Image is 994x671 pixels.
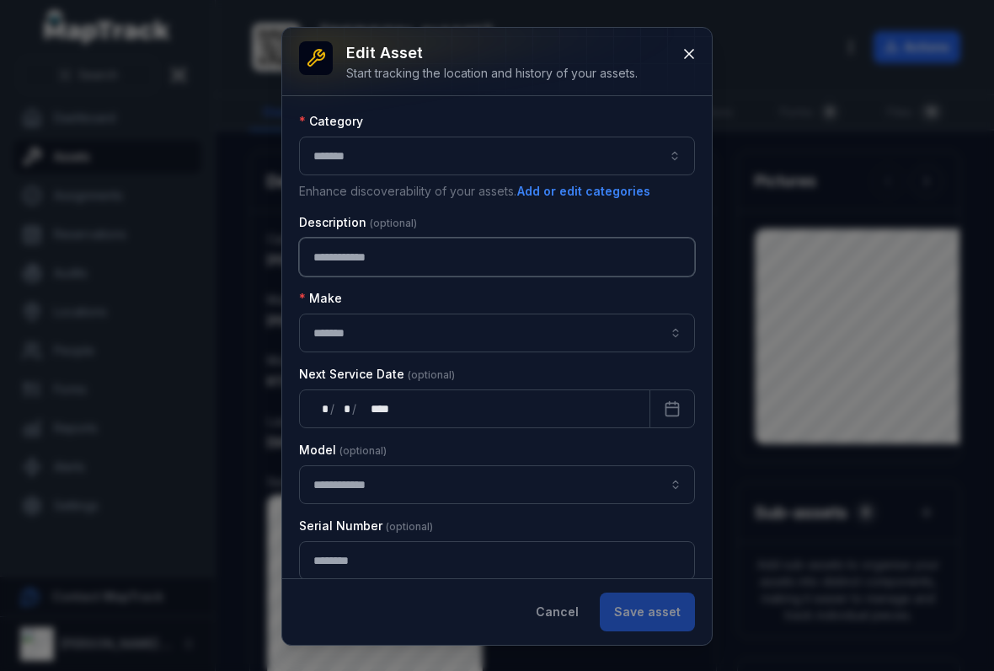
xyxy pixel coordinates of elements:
label: Description [299,214,417,231]
label: Make [299,290,342,307]
h3: Edit asset [346,41,638,65]
input: asset-edit:cf[9e2fc107-2520-4a87-af5f-f70990c66785]-label [299,314,695,352]
button: Calendar [649,389,695,428]
label: Category [299,113,363,130]
button: Add or edit categories [516,182,651,201]
div: month, [336,400,353,417]
div: year, [358,400,390,417]
input: asset-edit:cf[15485646-641d-4018-a890-10f5a66d77ec]-label [299,465,695,504]
div: day, [313,400,330,417]
label: Model [299,442,387,459]
div: / [330,400,336,417]
label: Serial Number [299,518,433,534]
div: / [352,400,358,417]
p: Enhance discoverability of your assets. [299,182,695,201]
label: Next Service Date [299,366,455,383]
div: Start tracking the location and history of your assets. [346,65,638,82]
